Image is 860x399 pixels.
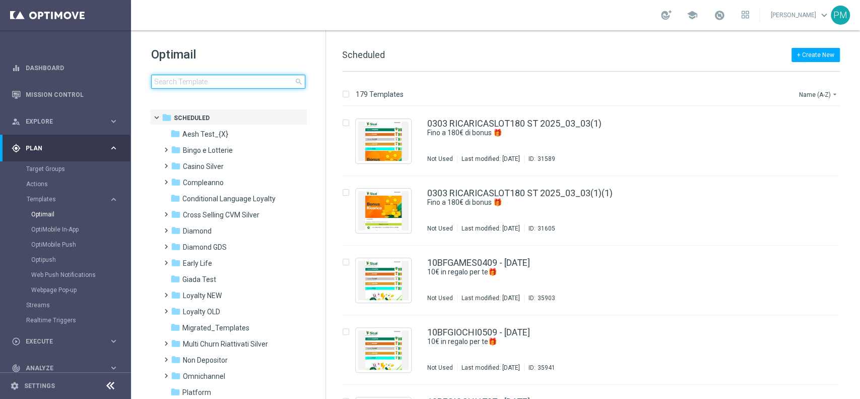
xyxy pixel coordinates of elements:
[26,177,130,192] div: Actions
[26,192,130,298] div: Templates
[524,155,555,163] div: ID:
[171,209,181,219] i: folder
[798,88,840,100] button: Name (A-Z)arrow_drop_down
[183,146,233,155] span: Bingo e Lotterie
[26,165,105,173] a: Target Groups
[457,224,524,233] div: Last modified: [DATE]
[457,294,524,302] div: Last modified: [DATE]
[24,383,55,389] a: Settings
[538,364,555,372] div: 35941
[427,198,797,207] div: Fino a 180€ di bonus 🎁​
[31,210,105,218] a: Optimail
[427,224,453,233] div: Not Used
[12,337,109,346] div: Execute
[12,144,21,153] i: gps_fixed
[183,210,259,219] span: Cross Selling CVM Silver
[183,372,225,381] span: Omnichannel
[332,246,858,315] div: Press SPACE to select this row.
[427,337,773,347] a: 10€ in regalo per te🎁
[31,286,105,294] a: Webpage Pop-up
[427,119,602,128] a: 0303 RICARICASLOT180 ST 2025_03_03(1)
[11,64,119,72] button: equalizer Dashboard
[26,145,109,151] span: Plan
[31,267,130,282] div: Web Push Notifications
[11,364,119,372] button: track_changes Analyze keyboard_arrow_right
[358,191,409,231] img: 31605.jpeg
[538,294,555,302] div: 35903
[427,267,773,277] a: 10€ in regalo per te🎁
[31,237,130,252] div: OptiMobile Push
[171,225,181,236] i: folder
[538,224,555,233] div: 31605
[427,128,773,138] a: Fino a 180€ di bonus 🎁​
[26,195,119,203] button: Templates keyboard_arrow_right
[538,155,555,163] div: 31589
[183,291,222,300] span: Loyalty NEW
[342,49,385,60] span: Scheduled
[11,144,119,152] div: gps_fixed Plan keyboard_arrow_right
[524,294,555,302] div: ID:
[170,322,180,332] i: folder
[427,328,530,337] a: 10BFGIOCHI0509 - [DATE]
[171,371,181,381] i: folder
[27,196,109,202] div: Templates
[182,388,211,397] span: Platform
[12,144,109,153] div: Plan
[12,117,21,126] i: person_search
[332,106,858,176] div: Press SPACE to select this row.
[358,122,409,161] img: 31589.jpeg
[170,129,180,139] i: folder
[183,339,268,349] span: Multi Churn Riattivati Silver
[151,46,305,63] h1: Optimail
[524,224,555,233] div: ID:
[171,290,181,300] i: folder
[12,81,118,108] div: Mission Control
[12,64,21,73] i: equalizer
[427,364,453,372] div: Not Used
[457,364,524,372] div: Last modified: [DATE]
[26,298,130,313] div: Streams
[12,117,109,126] div: Explore
[524,364,555,372] div: ID:
[770,8,831,23] a: [PERSON_NAME]keyboard_arrow_down
[170,387,180,397] i: folder
[12,337,21,346] i: play_circle_outline
[26,81,118,108] a: Mission Control
[183,226,212,236] span: Diamond
[11,91,119,99] div: Mission Control
[109,336,118,346] i: keyboard_arrow_right
[183,162,224,171] span: Casino Silver
[26,365,109,371] span: Analyze
[356,90,404,99] p: 179 Templates
[182,323,249,332] span: Migrated_Templates
[427,155,453,163] div: Not Used
[791,48,840,62] button: + Create New
[12,364,109,373] div: Analyze
[10,381,19,390] i: settings
[12,364,21,373] i: track_changes
[26,54,118,81] a: Dashboard
[109,363,118,373] i: keyboard_arrow_right
[26,316,105,324] a: Realtime Triggers
[170,274,180,284] i: folder
[427,258,530,267] a: 10BFGAMES0409 - [DATE]
[183,356,228,365] span: Non Depositor
[427,189,613,198] a: 0303 RICARICASLOT180 ST 2025_03_03(1)(1)
[171,258,181,268] i: folder
[31,225,105,234] a: OptiMobile In-App
[171,355,181,365] i: folder
[11,118,119,126] div: person_search Explore keyboard_arrow_right
[171,161,181,171] i: folder
[26,161,130,177] div: Target Groups
[427,198,773,207] a: Fino a 180€ di bonus 🎁​
[182,275,216,284] span: Giada Test
[332,176,858,246] div: Press SPACE to select this row.
[31,282,130,298] div: Webpage Pop-up
[174,113,210,123] span: Scheduled
[183,307,220,316] span: Loyalty OLD
[11,337,119,346] button: play_circle_outline Execute keyboard_arrow_right
[31,222,130,237] div: OptiMobile In-App
[831,6,850,25] div: PM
